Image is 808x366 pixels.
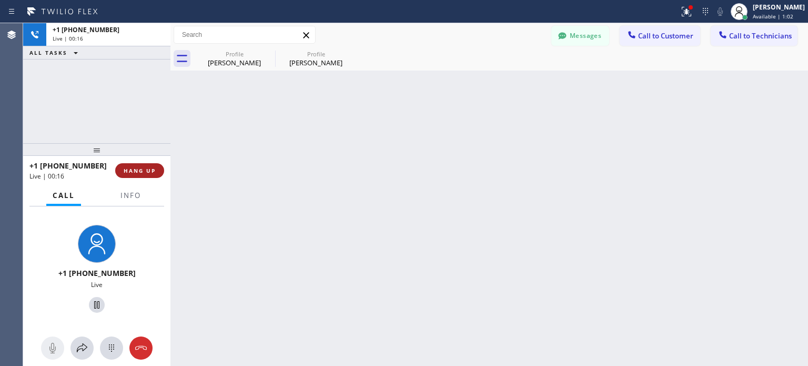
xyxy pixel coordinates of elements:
span: HANG UP [124,167,156,174]
span: ALL TASKS [29,49,67,56]
button: Call to Customer [620,26,700,46]
div: [PERSON_NAME] [753,3,805,12]
button: Mute [713,4,728,19]
span: Call [53,191,75,200]
input: Search [174,26,315,43]
span: Call to Technicians [729,31,792,41]
span: Call to Customer [638,31,693,41]
button: Call to Technicians [711,26,797,46]
span: +1 [PHONE_NUMBER] [53,25,119,34]
span: Info [120,191,141,200]
button: Messages [551,26,609,46]
div: [PERSON_NAME] [276,58,356,67]
button: Open dialpad [100,337,123,360]
div: Rendall Keeling [276,47,356,71]
div: Profile [195,50,274,58]
button: Open directory [70,337,94,360]
button: Hang up [129,337,153,360]
span: Live | 00:16 [53,35,83,42]
button: Info [114,185,147,206]
button: Mute [41,337,64,360]
button: HANG UP [115,163,164,178]
div: Profile [276,50,356,58]
span: +1 [PHONE_NUMBER] [58,268,136,278]
span: +1 [PHONE_NUMBER] [29,161,107,171]
div: Lisa Podell [195,47,274,71]
span: Available | 1:02 [753,13,793,20]
button: Hold Customer [89,297,105,313]
span: Live | 00:16 [29,172,64,181]
div: [PERSON_NAME] [195,58,274,67]
button: ALL TASKS [23,46,88,59]
span: Live [91,280,103,289]
button: Call [46,185,81,206]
